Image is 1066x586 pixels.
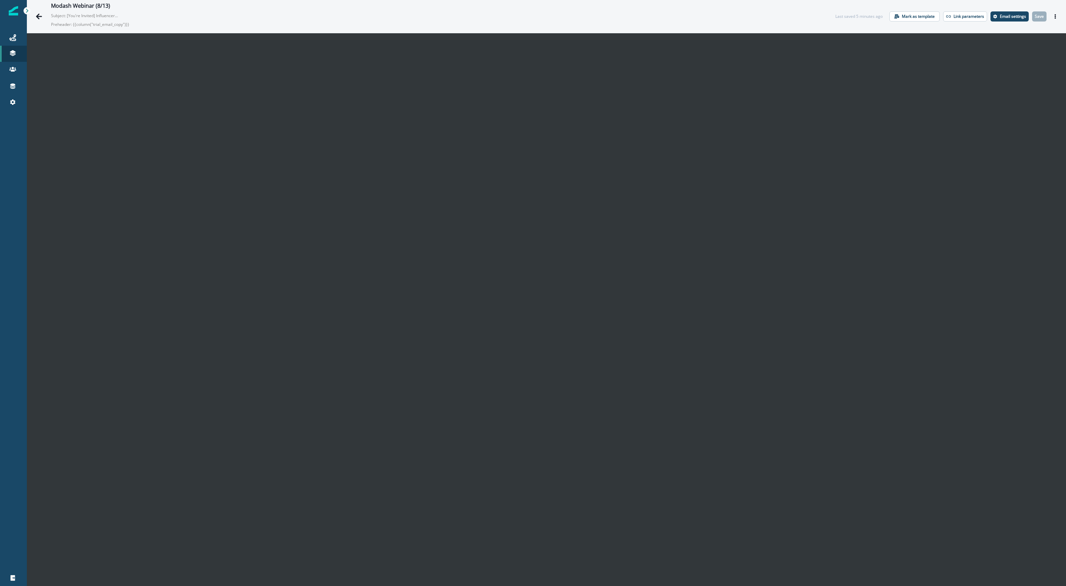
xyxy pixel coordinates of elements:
[51,10,118,19] p: Subject: [You're Invited] Influencer Strategy with [PERSON_NAME] and [PERSON_NAME]
[1050,11,1061,22] button: Actions
[51,3,110,10] div: Modash Webinar (8/13)
[902,14,935,19] p: Mark as template
[1000,14,1026,19] p: Email settings
[1032,11,1047,22] button: Save
[51,19,219,30] p: Preheader: {{column("trial_email_copy")}}
[889,11,940,22] button: Mark as template
[954,14,984,19] p: Link parameters
[943,11,987,22] button: Link parameters
[32,10,46,23] button: Go back
[9,6,18,15] img: Inflection
[835,13,883,19] div: Last saved 5 minutes ago
[1035,14,1044,19] p: Save
[990,11,1029,22] button: Settings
